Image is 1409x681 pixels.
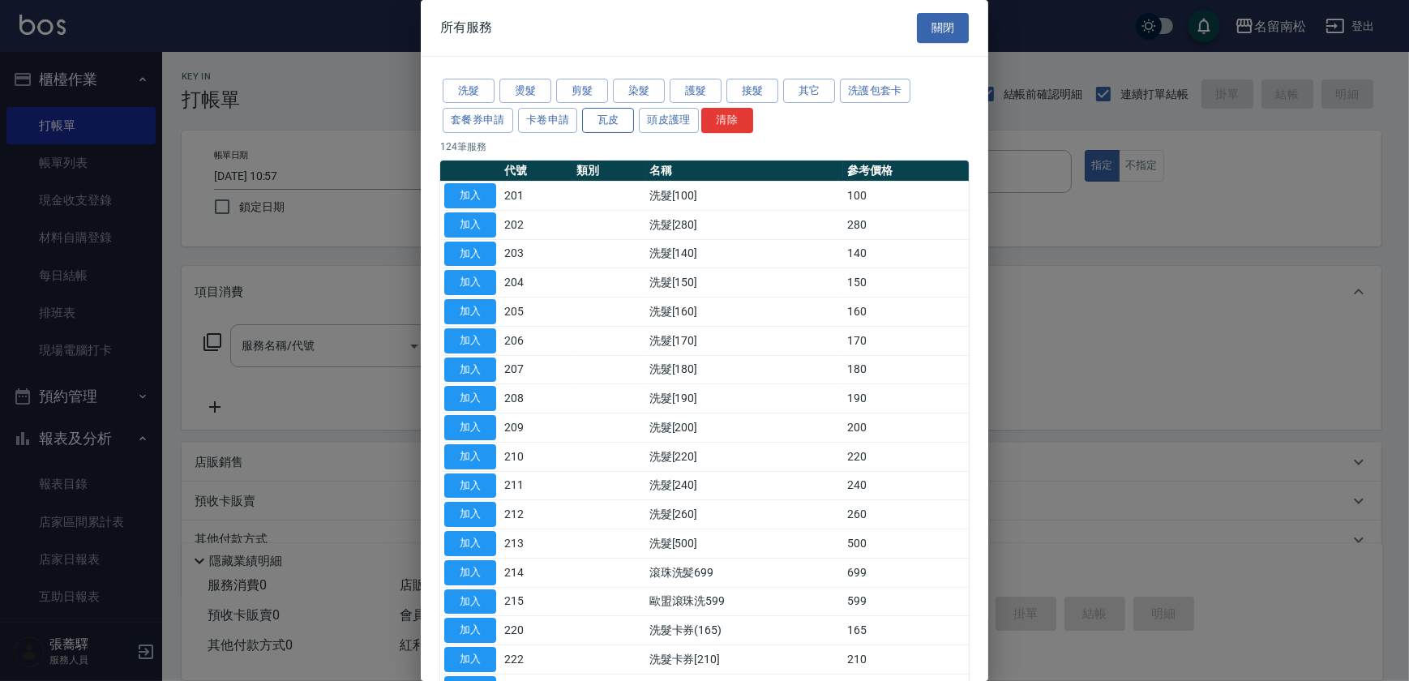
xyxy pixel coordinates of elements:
[843,182,969,211] td: 100
[645,210,843,239] td: 洗髮[280]
[444,212,496,238] button: 加入
[645,182,843,211] td: 洗髮[100]
[444,502,496,527] button: 加入
[443,79,495,104] button: 洗髮
[444,560,496,585] button: 加入
[843,326,969,355] td: 170
[444,589,496,615] button: 加入
[645,587,843,616] td: 歐盟滾珠洗599
[843,616,969,645] td: 165
[613,79,665,104] button: 染髮
[843,161,969,182] th: 參考價格
[500,529,572,559] td: 213
[500,442,572,471] td: 210
[500,210,572,239] td: 202
[840,79,910,104] button: 洗護包套卡
[500,355,572,384] td: 207
[440,139,969,154] p: 124 筆服務
[843,645,969,675] td: 210
[500,182,572,211] td: 201
[444,358,496,383] button: 加入
[500,500,572,529] td: 212
[500,268,572,298] td: 204
[645,558,843,587] td: 滾珠洗髪699
[843,471,969,500] td: 240
[645,239,843,268] td: 洗髮[140]
[444,531,496,556] button: 加入
[444,444,496,469] button: 加入
[645,268,843,298] td: 洗髮[150]
[645,645,843,675] td: 洗髮卡券[210]
[572,161,645,182] th: 類別
[843,298,969,327] td: 160
[645,471,843,500] td: 洗髮[240]
[444,415,496,440] button: 加入
[556,79,608,104] button: 剪髮
[444,618,496,643] button: 加入
[500,239,572,268] td: 203
[843,355,969,384] td: 180
[582,108,634,133] button: 瓦皮
[843,529,969,559] td: 500
[645,384,843,413] td: 洗髮[190]
[500,326,572,355] td: 206
[444,647,496,672] button: 加入
[500,161,572,182] th: 代號
[444,386,496,411] button: 加入
[726,79,778,104] button: 接髮
[843,587,969,616] td: 599
[500,645,572,675] td: 222
[518,108,578,133] button: 卡卷申請
[444,270,496,295] button: 加入
[499,79,551,104] button: 燙髮
[500,587,572,616] td: 215
[443,108,513,133] button: 套餐券申請
[500,298,572,327] td: 205
[843,558,969,587] td: 699
[444,328,496,353] button: 加入
[645,298,843,327] td: 洗髮[160]
[444,183,496,208] button: 加入
[645,413,843,443] td: 洗髮[200]
[645,500,843,529] td: 洗髮[260]
[843,500,969,529] td: 260
[645,442,843,471] td: 洗髮[220]
[645,161,843,182] th: 名稱
[843,210,969,239] td: 280
[783,79,835,104] button: 其它
[917,13,969,43] button: 關閉
[444,473,496,499] button: 加入
[645,355,843,384] td: 洗髮[180]
[444,299,496,324] button: 加入
[645,529,843,559] td: 洗髮[500]
[645,616,843,645] td: 洗髮卡券(165)
[843,442,969,471] td: 220
[639,108,699,133] button: 頭皮護理
[701,108,753,133] button: 清除
[670,79,722,104] button: 護髮
[843,413,969,443] td: 200
[444,242,496,267] button: 加入
[843,268,969,298] td: 150
[440,19,492,36] span: 所有服務
[500,384,572,413] td: 208
[843,239,969,268] td: 140
[843,384,969,413] td: 190
[500,558,572,587] td: 214
[500,413,572,443] td: 209
[645,326,843,355] td: 洗髮[170]
[500,471,572,500] td: 211
[500,616,572,645] td: 220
